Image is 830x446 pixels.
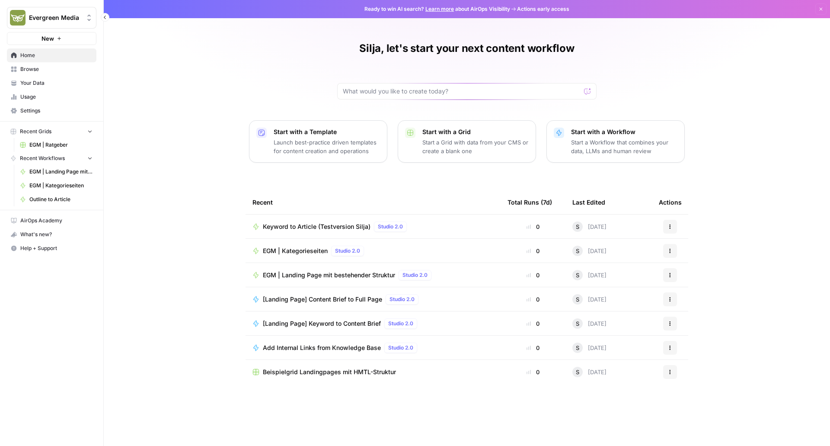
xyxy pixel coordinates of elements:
span: S [576,368,579,376]
a: Learn more [425,6,454,12]
span: Studio 2.0 [388,320,413,327]
p: Start a Workflow that combines your data, LLMs and human review [571,138,677,155]
span: S [576,271,579,279]
a: Browse [7,62,96,76]
a: Add Internal Links from Knowledge BaseStudio 2.0 [252,343,494,353]
p: Launch best-practice driven templates for content creation and operations [274,138,380,155]
div: [DATE] [572,221,607,232]
button: Help + Support [7,241,96,255]
p: Start with a Grid [422,128,529,136]
a: Your Data [7,76,96,90]
span: S [576,319,579,328]
div: 0 [508,368,559,376]
span: Home [20,51,93,59]
div: 0 [508,319,559,328]
div: Last Edited [572,190,605,214]
div: Actions [659,190,682,214]
a: Home [7,48,96,62]
div: 0 [508,343,559,352]
span: [Landing Page] Keyword to Content Brief [263,319,381,328]
a: EGM | Landing Page mit bestehender Struktur [16,165,96,179]
p: Start with a Workflow [571,128,677,136]
span: Usage [20,93,93,101]
a: Usage [7,90,96,104]
a: [Landing Page] Content Brief to Full PageStudio 2.0 [252,294,494,305]
a: Beispielgrid Landingpages mit HMTL-Struktur [252,368,494,376]
a: EGM | KategorieseitenStudio 2.0 [252,246,494,256]
span: Studio 2.0 [402,271,428,279]
h1: Silja, let's start your next content workflow [359,42,574,55]
span: S [576,343,579,352]
button: Workspace: Evergreen Media [7,7,96,29]
div: 0 [508,247,559,255]
a: AirOps Academy [7,214,96,228]
a: [Landing Page] Keyword to Content BriefStudio 2.0 [252,318,494,329]
div: 0 [508,295,559,304]
span: EGM | Landing Page mit bestehender Struktur [263,271,395,279]
span: Beispielgrid Landingpages mit HMTL-Struktur [263,368,396,376]
button: Start with a WorkflowStart a Workflow that combines your data, LLMs and human review [546,120,685,163]
span: EGM | Ratgeber [29,141,93,149]
div: [DATE] [572,294,607,305]
span: New [41,34,54,43]
span: Studio 2.0 [388,344,413,352]
span: Settings [20,107,93,115]
div: [DATE] [572,318,607,329]
button: What's new? [7,228,96,241]
span: [Landing Page] Content Brief to Full Page [263,295,382,304]
span: Recent Grids [20,128,51,135]
span: S [576,295,579,304]
div: Total Runs (7d) [508,190,552,214]
a: EGM | Ratgeber [16,138,96,152]
a: EGM | Kategorieseiten [16,179,96,193]
span: Actions early access [517,5,569,13]
input: What would you like to create today? [343,87,581,96]
button: Recent Grids [7,125,96,138]
span: Browse [20,65,93,73]
p: Start with a Template [274,128,380,136]
span: Your Data [20,79,93,87]
p: Start a Grid with data from your CMS or create a blank one [422,138,529,155]
button: Recent Workflows [7,152,96,165]
div: [DATE] [572,343,607,353]
span: Studio 2.0 [389,295,415,303]
span: EGM | Kategorieseiten [263,247,328,255]
span: Ready to win AI search? about AirOps Visibility [364,5,510,13]
button: Start with a TemplateLaunch best-practice driven templates for content creation and operations [249,120,387,163]
span: Keyword to Article (Testversion Silja) [263,222,370,231]
a: Keyword to Article (Testversion Silja)Studio 2.0 [252,221,494,232]
span: S [576,247,579,255]
a: Settings [7,104,96,118]
span: Add Internal Links from Knowledge Base [263,343,381,352]
div: 0 [508,222,559,231]
button: New [7,32,96,45]
span: Recent Workflows [20,154,65,162]
a: Outline to Article [16,193,96,206]
div: [DATE] [572,270,607,280]
div: [DATE] [572,367,607,377]
div: Recent [252,190,494,214]
span: Studio 2.0 [335,247,360,255]
span: Studio 2.0 [378,223,403,231]
span: EGM | Landing Page mit bestehender Struktur [29,168,93,176]
img: Evergreen Media Logo [10,10,26,26]
span: S [576,222,579,231]
span: Outline to Article [29,196,93,203]
button: Start with a GridStart a Grid with data from your CMS or create a blank one [398,120,536,163]
span: Evergreen Media [29,13,81,22]
div: What's new? [7,228,96,241]
span: EGM | Kategorieseiten [29,182,93,189]
div: [DATE] [572,246,607,256]
span: AirOps Academy [20,217,93,225]
div: 0 [508,271,559,279]
span: Help + Support [20,244,93,252]
a: EGM | Landing Page mit bestehender StrukturStudio 2.0 [252,270,494,280]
